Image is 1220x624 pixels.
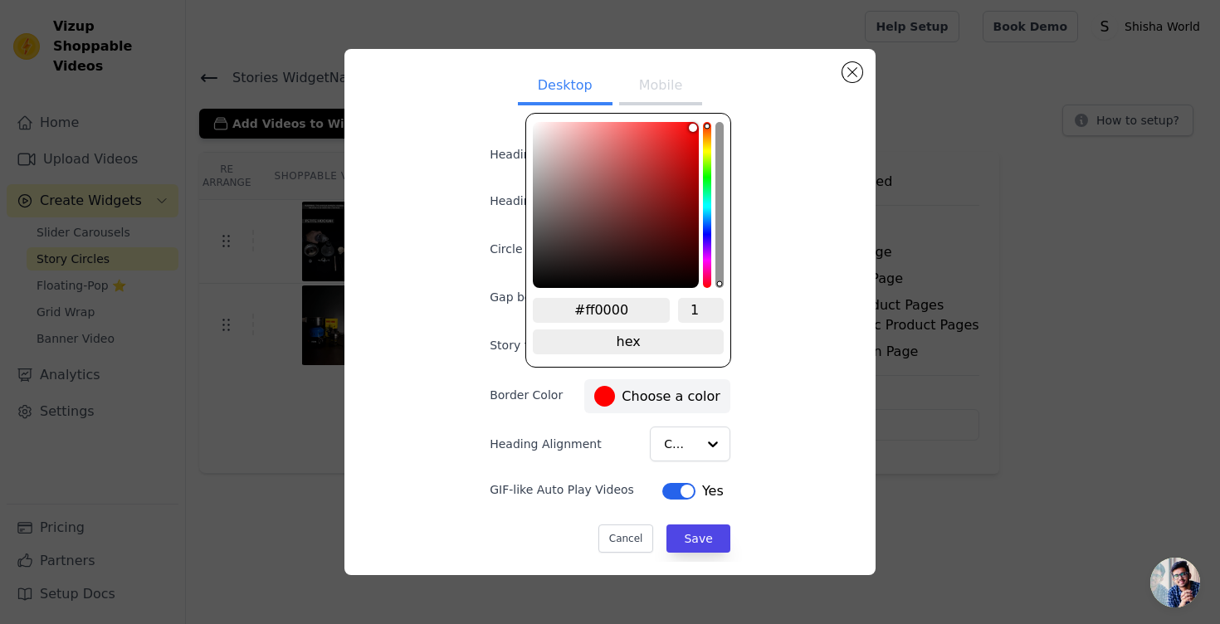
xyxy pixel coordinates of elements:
[490,193,632,209] label: Heading font size (in px)
[703,122,711,288] div: hue channel
[678,298,724,323] input: alpha channel
[594,386,720,407] label: Choose a color
[518,69,612,105] button: Desktop
[525,113,731,368] div: color picker
[490,436,604,452] label: Heading Alignment
[842,62,862,82] button: Close modal
[534,124,697,132] div: saturation channel
[702,481,724,501] span: Yes
[490,387,563,403] label: Border Color
[490,289,646,305] label: Gap between circles(in px)
[533,298,670,323] input: hex color
[619,69,702,105] button: Mobile
[490,337,641,353] label: Story title font size (in px)
[715,122,724,288] div: alpha channel
[490,241,591,257] label: Circle Size (in px)
[598,524,654,553] button: Cancel
[689,124,697,286] div: brightness channel
[666,524,730,553] button: Save
[490,481,634,498] label: GIF-like Auto Play Videos
[1150,558,1200,607] div: Open chat
[490,146,570,163] label: Heading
